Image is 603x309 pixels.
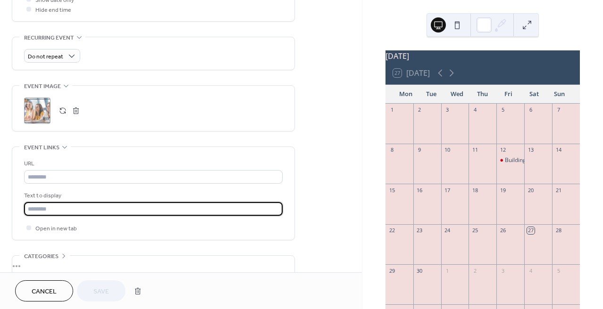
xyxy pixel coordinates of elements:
[388,267,395,274] div: 29
[499,146,506,154] div: 12
[24,252,59,261] span: Categories
[416,106,423,114] div: 2
[527,227,534,234] div: 27
[444,85,469,104] div: Wed
[24,159,281,169] div: URL
[521,85,546,104] div: Sat
[24,81,61,91] span: Event image
[470,85,495,104] div: Thu
[499,267,506,274] div: 3
[499,187,506,194] div: 19
[416,227,423,234] div: 23
[471,227,478,234] div: 25
[444,106,451,114] div: 3
[393,85,419,104] div: Mon
[547,85,572,104] div: Sun
[388,106,395,114] div: 1
[527,267,534,274] div: 4
[555,227,562,234] div: 28
[416,146,423,154] div: 9
[527,187,534,194] div: 20
[385,50,580,62] div: [DATE]
[24,191,281,201] div: Text to display
[471,187,478,194] div: 18
[444,267,451,274] div: 1
[471,146,478,154] div: 11
[555,146,562,154] div: 14
[495,85,521,104] div: Fri
[28,51,63,62] span: Do not repeat
[388,146,395,154] div: 8
[15,280,73,301] button: Cancel
[496,156,524,164] div: Building Connections with LEGO® Serious Play®
[419,85,444,104] div: Tue
[32,287,57,297] span: Cancel
[499,106,506,114] div: 5
[444,187,451,194] div: 17
[471,267,478,274] div: 2
[24,143,59,153] span: Event links
[555,267,562,274] div: 5
[12,256,294,276] div: •••
[555,106,562,114] div: 7
[24,33,74,43] span: Recurring event
[527,106,534,114] div: 6
[416,267,423,274] div: 30
[35,5,71,15] span: Hide end time
[388,227,395,234] div: 22
[444,227,451,234] div: 24
[444,146,451,154] div: 10
[527,146,534,154] div: 13
[35,224,77,234] span: Open in new tab
[416,187,423,194] div: 16
[499,227,506,234] div: 26
[24,98,50,124] div: ;
[388,187,395,194] div: 15
[555,187,562,194] div: 21
[471,106,478,114] div: 4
